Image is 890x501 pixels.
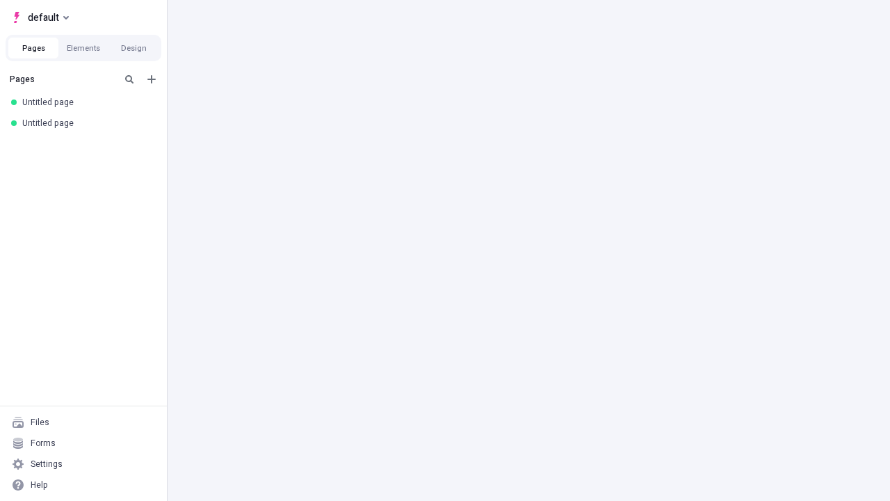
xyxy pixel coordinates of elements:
[143,71,160,88] button: Add new
[31,417,49,428] div: Files
[22,97,150,108] div: Untitled page
[31,479,48,491] div: Help
[108,38,159,58] button: Design
[22,118,150,129] div: Untitled page
[58,38,108,58] button: Elements
[8,38,58,58] button: Pages
[31,459,63,470] div: Settings
[6,7,74,28] button: Select site
[10,74,115,85] div: Pages
[28,9,59,26] span: default
[31,438,56,449] div: Forms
